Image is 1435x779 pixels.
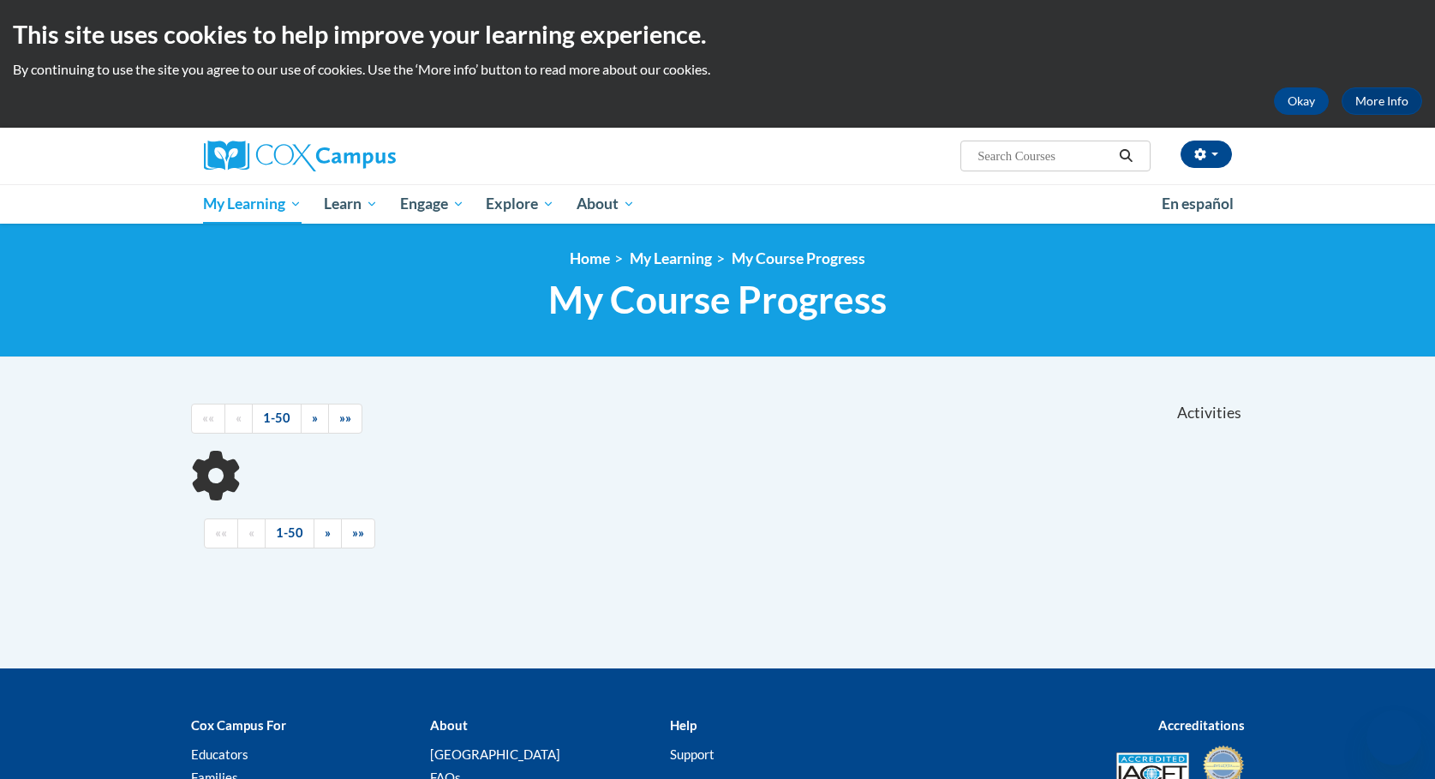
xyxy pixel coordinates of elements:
b: Accreditations [1158,717,1245,733]
a: Educators [191,746,248,762]
a: Next [314,518,342,548]
a: Engage [389,184,475,224]
span: « [236,410,242,425]
a: Previous [237,518,266,548]
a: Cox Campus [204,141,529,171]
a: En español [1151,186,1245,222]
a: 1-50 [265,518,314,548]
button: Account Settings [1181,141,1232,168]
a: Begining [191,404,225,434]
p: By continuing to use the site you agree to our use of cookies. Use the ‘More info’ button to read... [13,60,1422,79]
a: My Learning [193,184,314,224]
b: Help [670,717,697,733]
a: My Learning [630,249,712,267]
a: Previous [224,404,253,434]
span: «« [202,410,214,425]
div: Main menu [178,184,1258,224]
span: Engage [400,194,464,214]
span: Learn [324,194,378,214]
a: Begining [204,518,238,548]
button: Search [1113,146,1139,166]
a: More Info [1342,87,1422,115]
a: [GEOGRAPHIC_DATA] [430,746,560,762]
span: » [325,525,331,540]
span: My Learning [203,194,302,214]
span: «« [215,525,227,540]
a: Home [570,249,610,267]
span: » [312,410,318,425]
span: « [248,525,254,540]
button: Okay [1274,87,1329,115]
b: About [430,717,468,733]
a: 1-50 [252,404,302,434]
a: End [341,518,375,548]
a: About [565,184,646,224]
span: Activities [1177,404,1241,422]
h2: This site uses cookies to help improve your learning experience. [13,17,1422,51]
a: Explore [475,184,565,224]
span: My Course Progress [548,277,887,322]
input: Search Courses [976,146,1113,166]
a: Next [301,404,329,434]
span: »» [339,410,351,425]
a: End [328,404,362,434]
a: Support [670,746,715,762]
a: My Course Progress [732,249,865,267]
span: About [577,194,635,214]
iframe: Button to launch messaging window [1366,710,1421,765]
b: Cox Campus For [191,717,286,733]
span: En español [1162,195,1234,213]
img: Cox Campus [204,141,396,171]
span: Explore [486,194,554,214]
a: Learn [313,184,389,224]
span: »» [352,525,364,540]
